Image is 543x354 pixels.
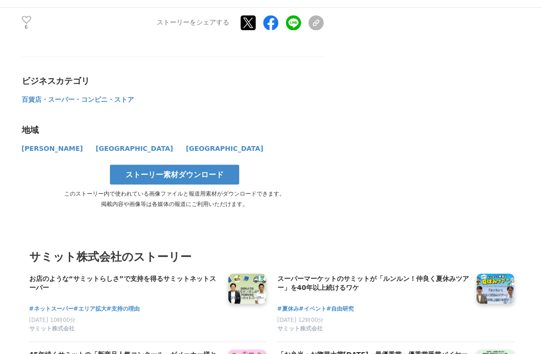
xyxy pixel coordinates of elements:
span: [GEOGRAPHIC_DATA] [186,144,263,152]
a: サミット株式会社 [29,324,221,334]
div: 地域 [22,124,324,135]
a: #夏休み [277,304,299,313]
a: #エリア拡大 [74,304,107,313]
a: ストーリー素材ダウンロード [110,165,239,184]
h3: サミット株式会社のストーリー [29,247,514,265]
a: [GEOGRAPHIC_DATA] [96,146,175,151]
a: サミット株式会社 [277,324,469,334]
a: #支持の理由 [107,304,140,313]
a: #ネットスーパー [29,304,74,313]
p: このストーリー内で使われている画像ファイルと報道用素材がダウンロードできます。 掲載内容や画像等は各媒体の報道にご利用いただけます。 [22,188,327,209]
a: スーパーマーケットのサミットが「ルンルン！仲良く夏休みツアー」を40年以上続けるワケ [277,273,469,293]
a: 百貨店・スーパー・コンビニ・ストア [22,98,134,103]
span: [PERSON_NAME] [22,144,83,152]
p: ストーリーをシェアする [157,18,229,27]
span: [GEOGRAPHIC_DATA] [96,144,173,152]
span: サミット株式会社 [277,324,323,332]
span: [DATE] 12時00分 [277,316,324,323]
span: 百貨店・スーパー・コンビニ・ストア [22,96,134,103]
a: [PERSON_NAME] [22,146,84,151]
span: サミット株式会社 [29,324,75,332]
span: [DATE] 10時00分 [29,316,76,323]
a: #自由研究 [326,304,354,313]
div: ビジネスカテゴリ [22,75,324,87]
a: [GEOGRAPHIC_DATA] [186,146,263,151]
a: お店のような“サミットらしさ”で支持を得るサミットネットスーパー [29,273,221,293]
p: 6 [22,25,31,30]
a: #イベント [299,304,326,313]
